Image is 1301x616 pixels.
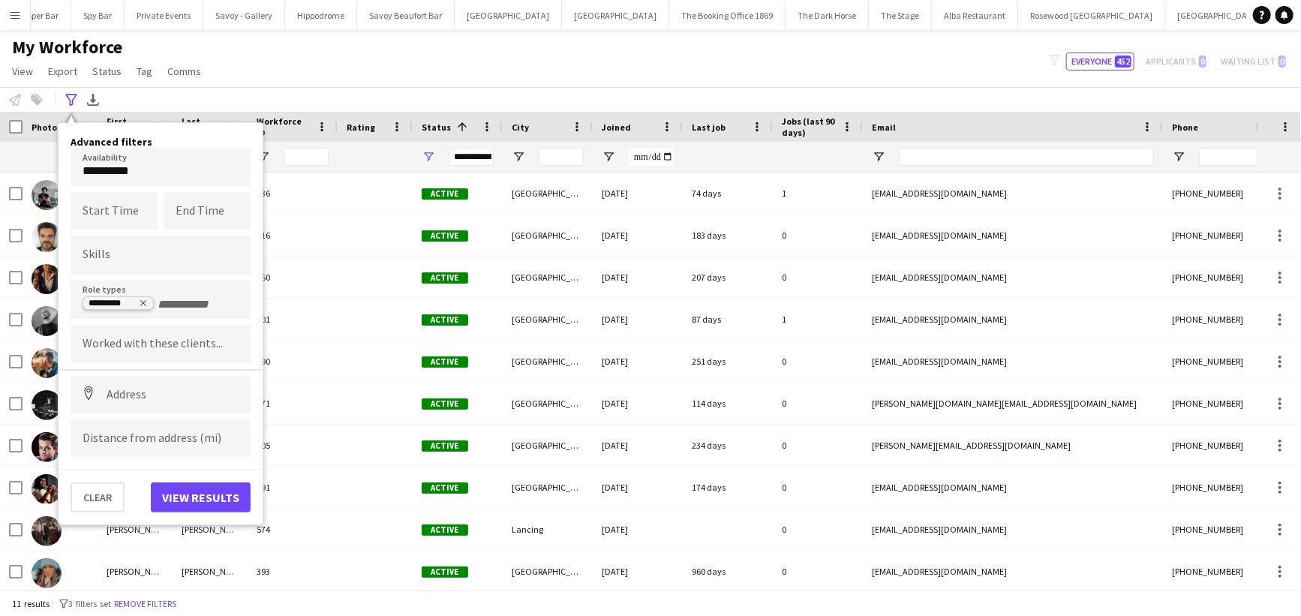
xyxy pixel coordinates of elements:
[773,257,863,298] div: 0
[62,91,80,109] app-action-btn: Advanced filters
[683,299,773,340] div: 87 days
[248,509,338,550] div: 574
[863,467,1163,508] div: [EMAIL_ADDRESS][DOMAIN_NAME]
[182,116,221,138] span: Last Name
[68,598,111,609] span: 3 filters set
[248,173,338,214] div: 236
[863,215,1163,256] div: [EMAIL_ADDRESS][DOMAIN_NAME]
[683,383,773,424] div: 114 days
[863,383,1163,424] div: [PERSON_NAME][DOMAIN_NAME][EMAIL_ADDRESS][DOMAIN_NAME]
[248,551,338,592] div: 393
[593,257,683,298] div: [DATE]
[786,1,869,30] button: The Dark Horse
[593,383,683,424] div: [DATE]
[32,306,62,336] img: Edward Hogben
[422,150,435,164] button: Open Filter Menu
[248,467,338,508] div: 491
[32,264,62,294] img: Deanna Wilhelm
[32,516,62,546] img: Katryna Abel
[863,257,1163,298] div: [EMAIL_ADDRESS][DOMAIN_NAME]
[773,467,863,508] div: 0
[158,298,221,311] input: + Role type
[629,148,674,166] input: Joined Filter Input
[71,135,251,149] h4: Advanced filters
[137,65,152,78] span: Tag
[136,299,148,311] delete-icon: Remove tag
[422,566,468,578] span: Active
[1165,1,1272,30] button: [GEOGRAPHIC_DATA]
[503,551,593,592] div: [GEOGRAPHIC_DATA]
[773,383,863,424] div: 0
[89,299,147,311] div: Trumpeter
[83,248,239,262] input: Type to search skills...
[773,509,863,550] div: 0
[512,150,525,164] button: Open Filter Menu
[107,116,146,138] span: First Name
[248,299,338,340] div: 601
[683,425,773,466] div: 234 days
[692,122,726,133] span: Last job
[151,482,251,512] button: View results
[84,91,102,109] app-action-btn: Export XLSX
[503,509,593,550] div: Lancing
[593,299,683,340] div: [DATE]
[863,299,1163,340] div: [EMAIL_ADDRESS][DOMAIN_NAME]
[422,230,468,242] span: Active
[455,1,562,30] button: [GEOGRAPHIC_DATA]
[98,551,173,592] div: [PERSON_NAME]
[173,551,248,592] div: [PERSON_NAME]
[203,1,285,30] button: Savoy - Gallery
[683,467,773,508] div: 174 days
[863,173,1163,214] div: [EMAIL_ADDRESS][DOMAIN_NAME]
[98,509,173,550] div: [PERSON_NAME]
[285,1,357,30] button: Hippodrome
[863,425,1163,466] div: [PERSON_NAME][EMAIL_ADDRESS][DOMAIN_NAME]
[863,509,1163,550] div: [EMAIL_ADDRESS][DOMAIN_NAME]
[1172,150,1185,164] button: Open Filter Menu
[602,150,615,164] button: Open Filter Menu
[503,215,593,256] div: [GEOGRAPHIC_DATA]
[111,596,179,612] button: Remove filters
[167,65,201,78] span: Comms
[422,188,468,200] span: Active
[602,122,631,133] span: Joined
[503,299,593,340] div: [GEOGRAPHIC_DATA]
[1066,53,1134,71] button: Everyone452
[422,440,468,452] span: Active
[248,341,338,382] div: 390
[1172,122,1198,133] span: Phone
[773,173,863,214] div: 1
[32,122,57,133] span: Photo
[773,425,863,466] div: 0
[422,524,468,536] span: Active
[257,150,270,164] button: Open Filter Menu
[71,1,125,30] button: Spy Bar
[773,551,863,592] div: 0
[593,551,683,592] div: [DATE]
[562,1,669,30] button: [GEOGRAPHIC_DATA]
[48,65,77,78] span: Export
[173,509,248,550] div: [PERSON_NAME]
[32,432,62,462] img: John Cervantes
[92,65,122,78] span: Status
[773,215,863,256] div: 0
[422,314,468,326] span: Active
[863,551,1163,592] div: [EMAIL_ADDRESS][DOMAIN_NAME]
[593,425,683,466] div: [DATE]
[683,215,773,256] div: 183 days
[248,425,338,466] div: 105
[872,150,885,164] button: Open Filter Menu
[773,341,863,382] div: 0
[782,116,836,138] span: Jobs (last 90 days)
[248,383,338,424] div: 571
[161,62,207,81] a: Comms
[284,148,329,166] input: Workforce ID Filter Input
[593,341,683,382] div: [DATE]
[683,257,773,298] div: 207 days
[683,173,773,214] div: 74 days
[422,122,451,133] span: Status
[1018,1,1165,30] button: Rosewood [GEOGRAPHIC_DATA]
[32,390,62,420] img: James Dickinson
[131,62,158,81] a: Tag
[248,257,338,298] div: 260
